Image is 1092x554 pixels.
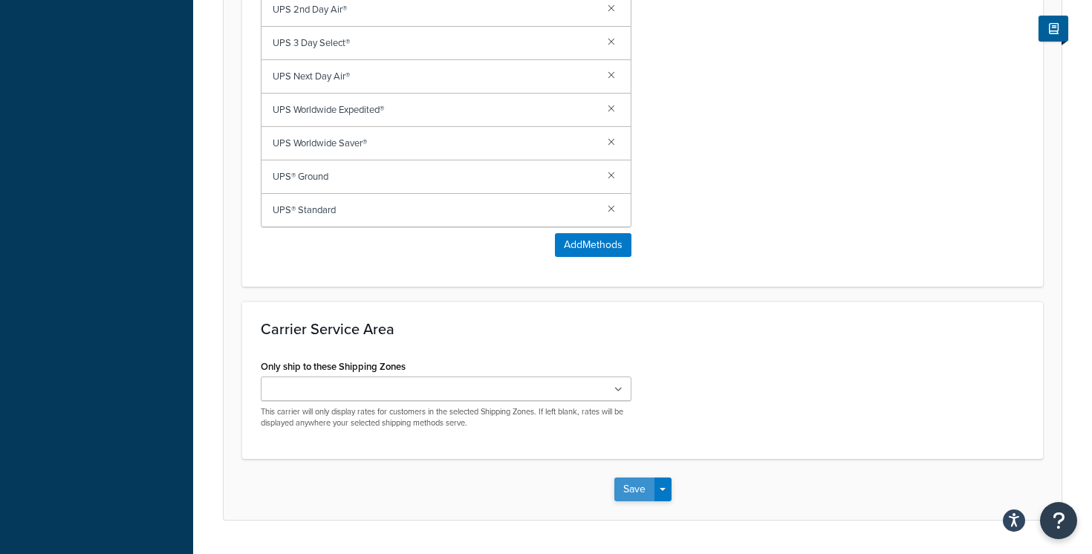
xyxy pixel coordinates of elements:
button: Save [614,478,654,501]
span: UPS® Standard [273,200,596,221]
button: Open Resource Center [1040,502,1077,539]
p: This carrier will only display rates for customers in the selected Shipping Zones. If left blank,... [261,406,631,429]
span: UPS® Ground [273,166,596,187]
button: AddMethods [555,233,631,257]
button: Show Help Docs [1039,16,1068,42]
span: UPS Worldwide Expedited® [273,100,596,120]
span: UPS 3 Day Select® [273,33,596,53]
span: UPS Next Day Air® [273,66,596,87]
span: UPS Worldwide Saver® [273,133,596,154]
h3: Carrier Service Area [261,321,1024,337]
label: Only ship to these Shipping Zones [261,361,406,372]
